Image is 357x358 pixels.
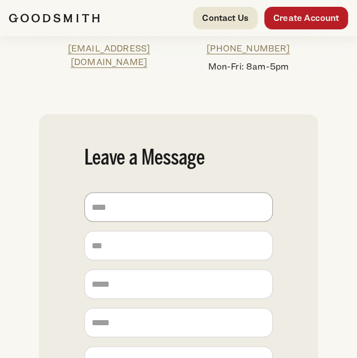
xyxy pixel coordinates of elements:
[264,7,348,29] a: Create Account
[9,14,100,23] img: Goodsmith
[207,43,290,54] a: [PHONE_NUMBER]
[193,7,257,29] a: Contact Us
[84,148,273,170] h2: Leave a Message
[68,43,150,67] a: [EMAIL_ADDRESS][DOMAIN_NAME]
[188,60,309,74] p: Mon-Fri: 8am-5pm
